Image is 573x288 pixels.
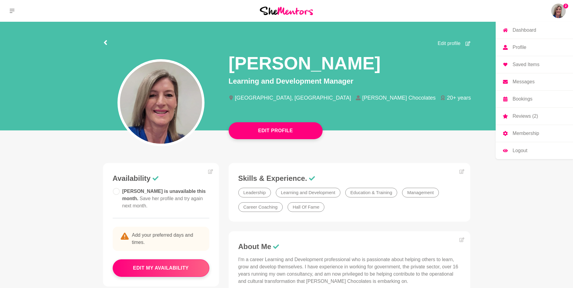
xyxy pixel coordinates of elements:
a: Profile [496,39,573,56]
p: Profile [513,45,526,50]
li: 20+ years [440,95,476,101]
p: Logout [513,148,527,153]
span: Save her profile and try again next month. [122,196,203,208]
h3: Skills & Experience. [238,174,461,183]
img: She Mentors Logo [260,7,313,15]
p: I'm a career Learning and Development professional who is passionate about helping others to lear... [238,256,461,285]
span: 2 [563,4,568,8]
p: Add your preferred days and times. [113,227,209,251]
span: [PERSON_NAME] is unavailable this month. [122,189,206,208]
h3: About Me [238,242,461,251]
li: [GEOGRAPHIC_DATA], [GEOGRAPHIC_DATA] [229,95,356,101]
p: Messages [513,79,535,84]
p: Bookings [513,97,533,101]
button: edit my availability [113,259,209,277]
a: Bookings [496,91,573,107]
p: Membership [513,131,539,136]
span: Edit profile [438,40,461,47]
h3: Availability [113,174,209,183]
a: Saved Items [496,56,573,73]
button: Edit Profile [229,122,323,139]
a: Reviews (2) [496,108,573,125]
p: Learning and Development Manager [229,76,470,87]
img: Kate Smyth [551,4,566,18]
a: Dashboard [496,22,573,39]
p: Saved Items [513,62,539,67]
a: Kate Smyth2DashboardProfileSaved ItemsMessagesBookingsReviews (2)MembershipLogout [551,4,566,18]
a: Messages [496,73,573,90]
li: [PERSON_NAME] Chocolates [356,95,440,101]
p: Reviews (2) [513,114,538,119]
p: Dashboard [513,28,536,33]
h1: [PERSON_NAME] [229,52,381,75]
